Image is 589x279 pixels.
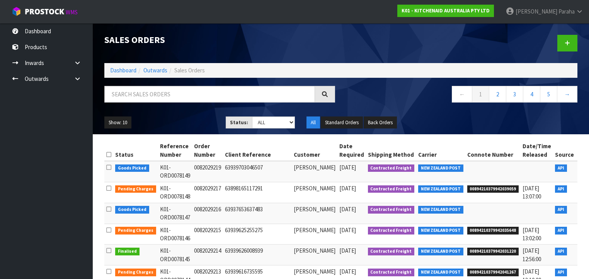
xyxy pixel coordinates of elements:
strong: K01 - KITCHENAID AUSTRALIA PTY LTD [402,7,490,14]
th: Client Reference [223,140,292,161]
td: [PERSON_NAME] [292,182,337,203]
button: Show: 10 [104,116,131,129]
td: K01-ORD0078148 [158,182,192,203]
button: All [306,116,320,129]
span: Sales Orders [174,67,205,74]
th: Customer [292,140,337,161]
span: Contracted Freight [368,248,415,255]
small: WMS [66,9,78,16]
span: [PERSON_NAME] [516,8,557,15]
td: [PERSON_NAME] [292,224,337,245]
span: NEW ZEALAND POST [418,248,463,255]
th: Shipping Method [366,140,417,161]
span: 00894210379942035648 [467,227,519,234]
span: Contracted Freight [368,185,415,193]
span: Pending Charges [115,227,156,234]
a: K01 - KITCHENAID AUSTRALIA PTY LTD [397,5,494,17]
th: Order Number [192,140,223,161]
td: 0082029214 [192,245,223,265]
td: 63937653637483 [223,203,292,224]
a: → [557,86,577,103]
span: [DATE] 12:56:00 [523,247,541,262]
span: [DATE] [339,164,356,171]
td: K01-ORD0078145 [158,245,192,265]
td: 0082029219 [192,161,223,182]
span: API [555,248,567,255]
a: 2 [489,86,506,103]
th: Reference Number [158,140,192,161]
span: Paraha [558,8,575,15]
th: Carrier [416,140,465,161]
td: 63939625255275 [223,224,292,245]
span: [DATE] 13:02:00 [523,226,541,242]
span: Contracted Freight [368,269,415,276]
td: 0082029215 [192,224,223,245]
span: API [555,185,567,193]
a: Dashboard [110,67,136,74]
td: K01-ORD0078147 [158,203,192,224]
span: 00894210379942031220 [467,248,519,255]
td: K01-ORD0078149 [158,161,192,182]
span: ProStock [25,7,64,17]
span: NEW ZEALAND POST [418,269,463,276]
td: 63939703046507 [223,161,292,182]
td: 63898165117291 [223,182,292,203]
nav: Page navigation [347,86,577,105]
span: API [555,269,567,276]
span: Contracted Freight [368,164,415,172]
span: [DATE] [339,185,356,192]
td: [PERSON_NAME] [292,245,337,265]
th: Date Required [337,140,366,161]
th: Date/Time Released [521,140,553,161]
td: [PERSON_NAME] [292,203,337,224]
span: [DATE] [339,226,356,234]
span: Goods Picked [115,164,149,172]
span: [DATE] [339,268,356,275]
td: K01-ORD0078146 [158,224,192,245]
span: API [555,164,567,172]
th: Connote Number [465,140,521,161]
span: 00894210379942041267 [467,269,519,276]
td: [PERSON_NAME] [292,161,337,182]
span: Contracted Freight [368,206,415,214]
a: 1 [472,86,489,103]
span: NEW ZEALAND POST [418,227,463,234]
span: [DATE] [339,205,356,213]
span: Goods Picked [115,206,149,214]
a: 3 [506,86,523,103]
th: Source [553,140,576,161]
span: [DATE] 13:07:00 [523,185,541,200]
span: API [555,206,567,214]
th: Status [113,140,158,161]
td: 0082029216 [192,203,223,224]
span: Finalised [115,248,140,255]
h1: Sales Orders [104,35,335,45]
span: Contracted Freight [368,227,415,234]
span: Pending Charges [115,185,156,193]
span: [DATE] [339,247,356,254]
a: 4 [523,86,540,103]
img: cube-alt.png [12,7,21,16]
button: Standard Orders [321,116,363,129]
a: Outwards [143,67,167,74]
span: NEW ZEALAND POST [418,185,463,193]
span: NEW ZEALAND POST [418,164,463,172]
span: NEW ZEALAND POST [418,206,463,214]
span: API [555,227,567,234]
strong: Status: [230,119,248,126]
a: 5 [540,86,557,103]
button: Back Orders [364,116,397,129]
input: Search sales orders [104,86,315,103]
td: 63939626008939 [223,245,292,265]
span: Pending Charges [115,269,156,276]
span: 00894210379942039059 [467,185,519,193]
td: 0082029217 [192,182,223,203]
a: ← [452,86,472,103]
